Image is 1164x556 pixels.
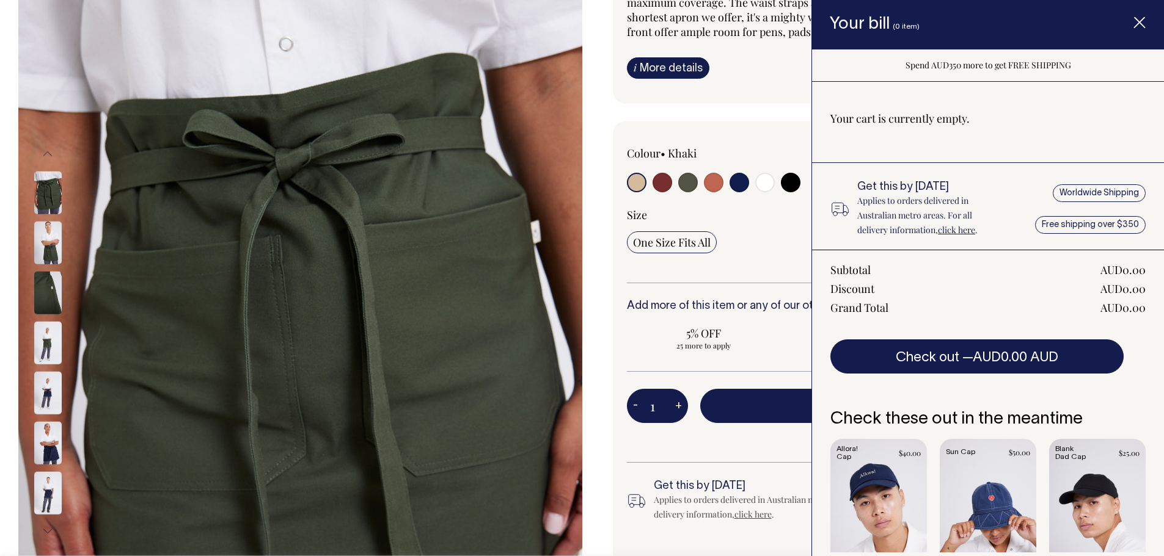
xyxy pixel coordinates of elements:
[734,508,772,520] a: click here
[788,322,942,354] input: 10% OFF 50 more to apply
[830,300,888,315] div: Grand Total
[857,181,1002,193] h6: Get this by [DATE]
[668,146,697,161] label: Khaki
[654,493,890,522] div: Applies to orders delivered in Australian metro areas. For all delivery information, .
[1100,262,1146,277] div: AUD0.00
[633,326,775,341] span: 5% OFF
[893,23,920,30] span: (0 item)
[627,231,717,253] input: One Size Fits All
[700,430,1108,445] span: Spend AUD350 more to get FREE SHIPPING
[794,326,936,341] span: 10% OFF
[700,389,1108,423] button: Add to bill —AUD38.00
[669,394,688,418] button: +
[633,341,775,350] span: 25 more to apply
[627,300,1108,312] h6: Add more of this item or any of our other to save
[830,281,874,296] div: Discount
[38,140,57,168] button: Previous
[830,111,1146,126] p: Your cart is currently empty.
[34,271,62,314] img: olive
[34,171,62,214] img: olive
[627,57,709,79] a: iMore details
[34,221,62,264] img: olive
[627,322,781,354] input: 5% OFF 25 more to apply
[634,61,637,74] span: i
[1100,300,1146,315] div: AUD0.00
[38,518,57,545] button: Next
[627,208,1108,222] div: Size
[830,410,1146,429] h6: Check these out in the meantime
[34,471,62,514] img: dark-navy
[830,339,1124,374] button: Check out —AUD0.00 AUD
[34,421,62,464] img: dark-navy
[1100,281,1146,296] div: AUD0.00
[938,224,975,236] a: click here
[661,146,665,161] span: •
[34,321,62,364] img: olive
[973,352,1058,364] span: AUD0.00 AUD
[794,341,936,350] span: 50 more to apply
[633,235,711,250] span: One Size Fits All
[34,371,62,414] img: dark-navy
[830,262,871,277] div: Subtotal
[654,480,890,493] h6: Get this by [DATE]
[857,193,1002,237] p: Applies to orders delivered in Australian metro areas. For all delivery information, .
[906,59,1071,71] span: Spend AUD350 more to get FREE SHIPPING
[627,394,644,418] button: -
[627,146,819,161] div: Colour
